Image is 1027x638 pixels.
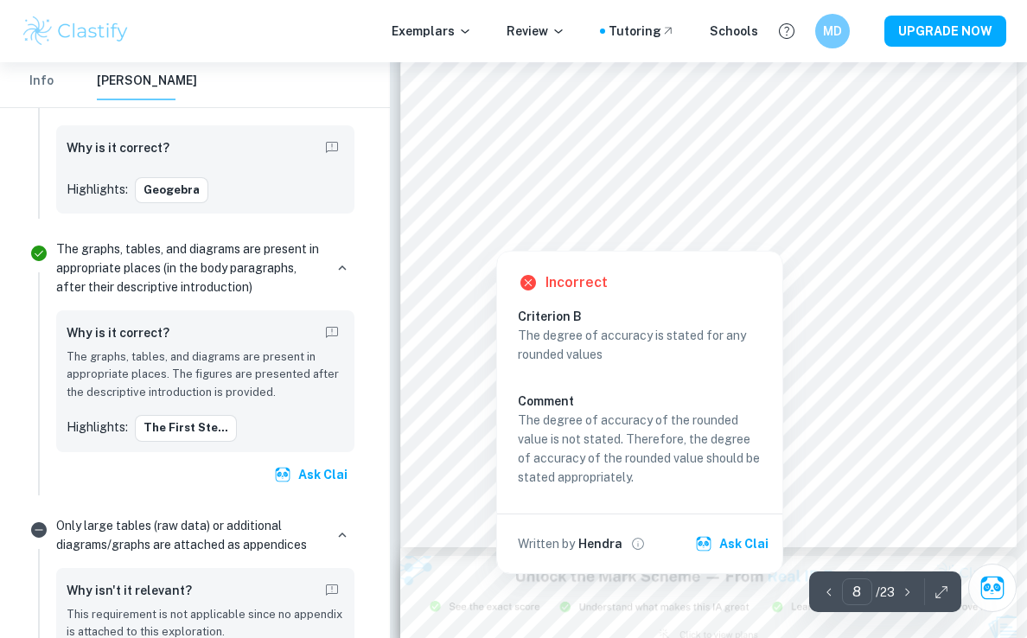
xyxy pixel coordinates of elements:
button: Geogebra [135,177,208,203]
img: clai.svg [274,466,291,483]
p: The degree of accuracy is stated for any rounded values [518,326,762,364]
button: Ask Clai [271,459,354,490]
p: Written by [518,534,575,553]
h6: Criterion B [518,307,775,326]
p: The graphs, tables, and diagrams are present in appropriate places (in the body paragraphs, after... [56,239,323,297]
button: MD [815,14,850,48]
button: Report mistake/confusion [320,136,344,160]
img: clai.svg [695,535,712,552]
p: Only large tables (raw data) or additional diagrams/graphs are attached as appendices [56,516,323,554]
svg: Correct [29,243,49,264]
h6: Incorrect [545,272,608,293]
button: Help and Feedback [772,16,801,46]
svg: Not relevant [29,520,49,540]
h6: MD [823,22,843,41]
h6: Comment [518,392,762,411]
a: Schools [710,22,758,41]
button: Ask Clai [968,564,1017,612]
button: The first ste... [135,415,237,441]
p: Highlights: [67,180,128,199]
h6: Why isn't it relevant? [67,581,192,600]
img: Clastify logo [21,14,131,48]
p: Exemplars [392,22,472,41]
button: View full profile [626,532,650,556]
button: UPGRADE NOW [884,16,1006,47]
p: The degree of accuracy of the rounded value is not stated. Therefore, the degree of accuracy of t... [518,411,762,487]
p: / 23 [876,583,895,602]
h6: Hendra [578,534,622,553]
a: Tutoring [609,22,675,41]
p: Review [507,22,565,41]
p: The graphs, tables, and diagrams are present in appropriate places. The figures are presented aft... [67,348,344,401]
button: Ask Clai [692,528,775,559]
button: Report mistake/confusion [320,578,344,603]
button: Info [21,62,62,100]
button: [PERSON_NAME] [97,62,197,100]
h6: Why is it correct? [67,138,169,157]
h6: Why is it correct? [67,323,169,342]
p: Highlights: [67,418,128,437]
button: Report mistake/confusion [320,321,344,345]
